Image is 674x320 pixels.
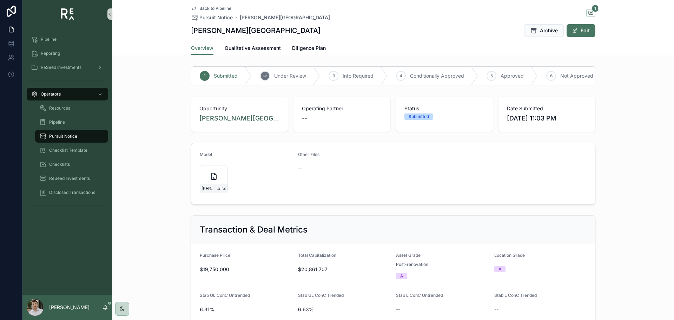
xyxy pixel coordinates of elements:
[396,306,400,313] span: --
[35,158,108,171] a: Checklists
[199,105,279,112] span: Opportunity
[225,42,281,56] a: Qualitative Assessment
[35,144,108,157] a: Checklist Template
[35,116,108,129] a: Pipeline
[201,186,217,191] span: [PERSON_NAME][GEOGRAPHIC_DATA]-Townhomes-Model
[200,253,230,258] span: Purchase Price
[41,37,57,42] span: Pipeline
[302,113,308,123] span: --
[27,61,108,74] a: ReSeed Investments
[27,47,108,60] a: Reporting
[332,73,335,79] span: 3
[35,172,108,185] a: ReSeed Investments
[298,293,344,298] span: Stab UL ConC Trended
[204,73,206,79] span: 1
[191,42,213,55] a: Overview
[22,28,112,221] div: scrollable content
[214,72,238,79] span: Submitted
[507,105,587,112] span: Date Submitted
[540,27,558,34] span: Archive
[490,73,493,79] span: 5
[191,14,233,21] a: Pursuit Notice
[41,65,81,70] span: ReSeed Investments
[200,306,292,313] span: 6.31%
[225,45,281,52] span: Qualitative Assessment
[49,105,70,111] span: Resources
[396,253,421,258] span: Asset Grade
[298,253,336,258] span: Total Capitalization
[524,24,564,37] button: Archive
[586,9,595,18] button: 1
[298,266,391,273] span: $20,861,707
[49,176,90,181] span: ReSeed Investments
[274,72,306,79] span: Under Review
[200,266,292,273] span: $19,750,000
[592,5,599,12] span: 1
[550,73,553,79] span: 6
[191,26,321,35] h1: [PERSON_NAME][GEOGRAPHIC_DATA]
[49,148,87,153] span: Checklist Template
[49,304,90,311] p: [PERSON_NAME]
[302,105,382,112] span: Operating Partner
[498,266,501,272] div: A
[41,51,60,56] span: Reporting
[200,293,250,298] span: Stab UL ConC Untrended
[35,102,108,115] a: Resources
[27,33,108,46] a: Pipeline
[410,72,464,79] span: Conditionally Approved
[35,130,108,143] a: Pursuit Notice
[494,306,498,313] span: --
[27,88,108,100] a: Operators
[35,186,108,199] a: Disclosed Transactions
[200,224,308,235] h2: Transaction & Deal Metrics
[396,262,428,267] span: Post-renovation
[191,45,213,52] span: Overview
[404,105,484,112] span: Status
[298,306,391,313] span: 6.63%
[199,113,279,123] a: [PERSON_NAME][GEOGRAPHIC_DATA]
[501,72,524,79] span: Approved
[292,45,326,52] span: Diligence Plan
[494,293,537,298] span: Stab L ConC Trended
[343,72,374,79] span: Info Required
[400,273,403,279] div: A
[191,6,231,11] a: Back to Pipeline
[567,24,595,37] button: Edit
[507,113,587,123] span: [DATE] 11:03 PM
[396,293,443,298] span: Stab L ConC Untrended
[409,113,429,120] div: Submitted
[41,91,61,97] span: Operators
[298,165,302,172] span: --
[560,72,593,79] span: Not Approved
[200,152,212,157] span: Model
[49,133,77,139] span: Pursuit Notice
[49,190,95,195] span: Disclosed Transactions
[199,14,233,21] span: Pursuit Notice
[494,253,525,258] span: Location Grade
[298,152,319,157] span: Other Files
[292,42,326,56] a: Diligence Plan
[199,6,231,11] span: Back to Pipeline
[240,14,330,21] a: [PERSON_NAME][GEOGRAPHIC_DATA]
[61,8,74,20] img: App logo
[399,73,402,79] span: 4
[49,119,65,125] span: Pipeline
[217,186,226,191] span: .xlsx
[49,162,70,167] span: Checklists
